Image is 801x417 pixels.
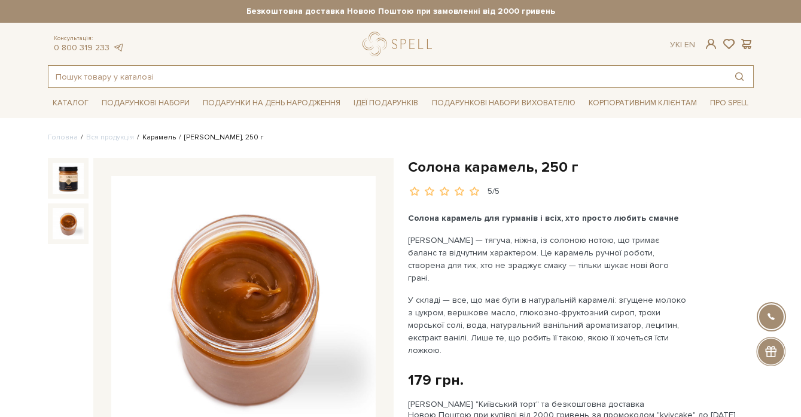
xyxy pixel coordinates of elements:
a: telegram [112,42,124,53]
a: Вся продукція [86,133,134,142]
a: Подарункові набори [97,94,194,112]
div: 5/5 [488,186,500,197]
b: Солона карамель для гурманів і всіх, хто просто любить смачне [408,213,679,223]
a: Ідеї подарунків [349,94,423,112]
button: Пошук товару у каталозі [726,66,753,87]
a: Каталог [48,94,93,112]
img: Солона карамель, 250 г [53,163,84,194]
div: Ук [670,39,695,50]
p: У складі — все, що має бути в натуральній карамелі: згущене молоко з цукром, вершкове масло, глюк... [408,294,689,357]
a: Про Spell [705,94,753,112]
span: | [680,39,682,50]
strong: Безкоштовна доставка Новою Поштою при замовленні від 2000 гривень [48,6,754,17]
span: Консультація: [54,35,124,42]
a: 0 800 319 233 [54,42,109,53]
li: [PERSON_NAME], 250 г [176,132,263,143]
img: Солона карамель, 250 г [53,208,84,239]
input: Пошук товару у каталозі [48,66,726,87]
a: Подарункові набори вихователю [427,93,580,113]
a: Карамель [142,133,176,142]
h1: Солона карамель, 250 г [408,158,754,176]
a: Подарунки на День народження [198,94,345,112]
a: Корпоративним клієнтам [584,93,702,113]
div: 179 грн. [408,371,464,389]
a: logo [363,32,437,56]
a: Головна [48,133,78,142]
p: [PERSON_NAME] — тягуча, ніжна, із солоною нотою, що тримає баланс та відчутним характером. Це кар... [408,234,689,284]
a: En [684,39,695,50]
